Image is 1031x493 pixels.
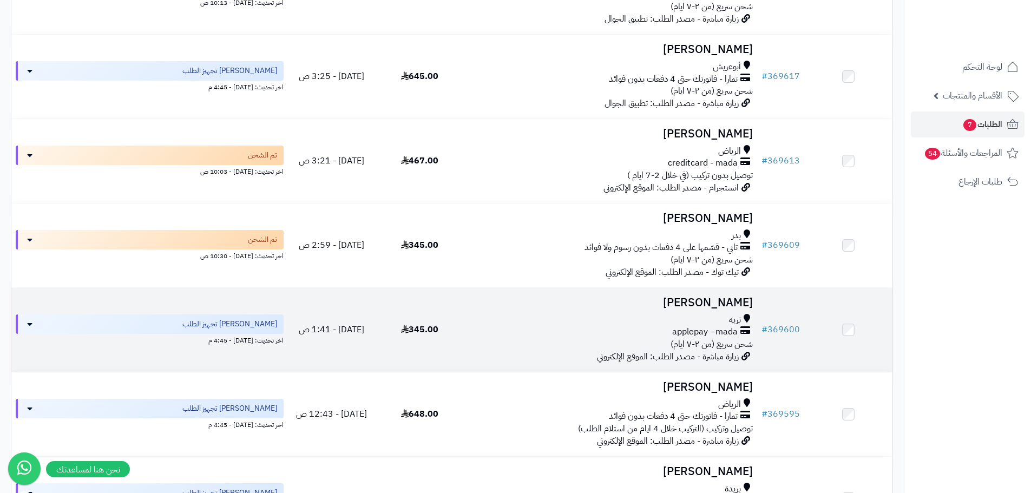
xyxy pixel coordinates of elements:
span: أبوعريش [713,61,741,73]
span: 645.00 [401,70,438,83]
a: #369595 [761,407,800,420]
span: 345.00 [401,239,438,252]
span: تابي - قسّمها على 4 دفعات بدون رسوم ولا فوائد [585,241,738,254]
span: [DATE] - 1:41 ص [299,323,364,336]
div: اخر تحديث: [DATE] - 10:03 ص [16,165,284,176]
span: زيارة مباشرة - مصدر الطلب: تطبيق الجوال [605,97,739,110]
span: تم الشحن [248,234,277,245]
h3: [PERSON_NAME] [468,465,753,478]
span: تيك توك - مصدر الطلب: الموقع الإلكتروني [606,266,739,279]
h3: [PERSON_NAME] [468,43,753,56]
span: # [761,323,767,336]
span: creditcard - mada [668,157,738,169]
span: 7 [963,119,976,131]
h3: [PERSON_NAME] [468,381,753,393]
span: [PERSON_NAME] تجهيز الطلب [182,403,277,414]
span: لوحة التحكم [962,60,1002,75]
a: الطلبات7 [911,111,1025,137]
span: [PERSON_NAME] تجهيز الطلب [182,319,277,330]
h3: [PERSON_NAME] [468,297,753,309]
span: الأقسام والمنتجات [943,88,1002,103]
span: 54 [925,148,940,160]
span: تربه [729,314,741,326]
span: [DATE] - 3:25 ص [299,70,364,83]
span: توصيل وتركيب (التركيب خلال 4 ايام من استلام الطلب) [578,422,753,435]
span: تمارا - فاتورتك حتى 4 دفعات بدون فوائد [609,410,738,423]
a: #369609 [761,239,800,252]
span: شحن سريع (من ٢-٧ ايام) [671,338,753,351]
h3: [PERSON_NAME] [468,128,753,140]
a: #369613 [761,154,800,167]
div: اخر تحديث: [DATE] - 4:45 م [16,81,284,92]
span: تم الشحن [248,150,277,161]
h3: [PERSON_NAME] [468,212,753,225]
span: توصيل بدون تركيب (في خلال 2-7 ايام ) [627,169,753,182]
span: شحن سريع (من ٢-٧ ايام) [671,84,753,97]
span: الطلبات [962,117,1002,132]
a: #369600 [761,323,800,336]
span: المراجعات والأسئلة [924,146,1002,161]
span: تمارا - فاتورتك حتى 4 دفعات بدون فوائد [609,73,738,86]
div: اخر تحديث: [DATE] - 4:45 م [16,334,284,345]
span: # [761,70,767,83]
span: الرياض [718,398,741,411]
div: اخر تحديث: [DATE] - 10:30 ص [16,249,284,261]
a: طلبات الإرجاع [911,169,1025,195]
span: طلبات الإرجاع [958,174,1002,189]
span: زيارة مباشرة - مصدر الطلب: الموقع الإلكتروني [597,435,739,448]
span: شحن سريع (من ٢-٧ ايام) [671,253,753,266]
span: [PERSON_NAME] تجهيز الطلب [182,65,277,76]
span: # [761,239,767,252]
a: المراجعات والأسئلة54 [911,140,1025,166]
span: انستجرام - مصدر الطلب: الموقع الإلكتروني [603,181,739,194]
a: #369617 [761,70,800,83]
span: # [761,154,767,167]
span: زيارة مباشرة - مصدر الطلب: تطبيق الجوال [605,12,739,25]
span: # [761,407,767,420]
span: 648.00 [401,407,438,420]
span: 345.00 [401,323,438,336]
span: بدر [732,229,741,242]
span: 467.00 [401,154,438,167]
a: لوحة التحكم [911,54,1025,80]
span: [DATE] - 2:59 ص [299,239,364,252]
span: [DATE] - 3:21 ص [299,154,364,167]
span: الرياض [718,145,741,157]
div: اخر تحديث: [DATE] - 4:45 م [16,418,284,430]
span: applepay - mada [672,326,738,338]
span: زيارة مباشرة - مصدر الطلب: الموقع الإلكتروني [597,350,739,363]
img: logo-2.png [957,30,1021,53]
span: [DATE] - 12:43 ص [296,407,367,420]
